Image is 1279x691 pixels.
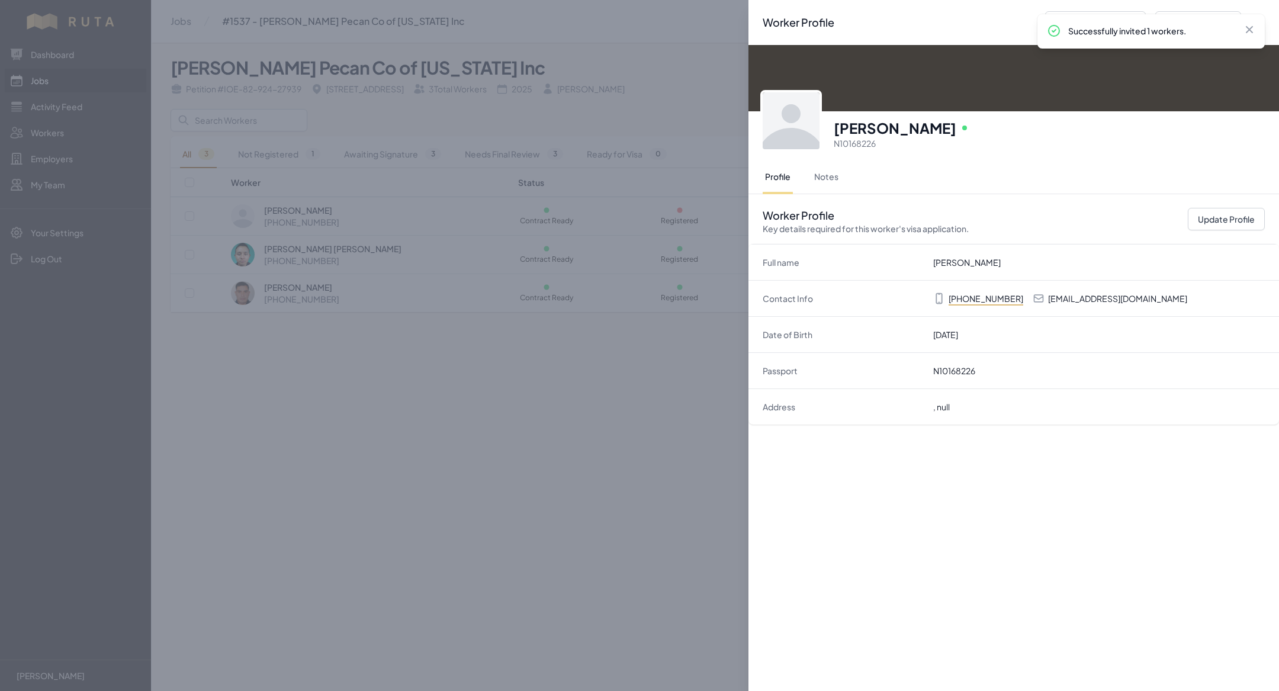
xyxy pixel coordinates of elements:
[933,329,1265,340] dd: [DATE]
[1048,293,1187,304] p: [EMAIL_ADDRESS][DOMAIN_NAME]
[1045,11,1146,34] button: Previous Worker
[1188,208,1265,230] button: Update Profile
[763,401,924,413] dt: Address
[1068,25,1234,37] p: Successfully invited 1 workers.
[763,256,924,268] dt: Full name
[763,293,924,304] dt: Contact Info
[933,401,1265,413] dd: , null
[763,223,969,234] p: Key details required for this worker's visa application.
[949,293,1023,304] p: [PHONE_NUMBER]
[763,208,969,234] h2: Worker Profile
[763,14,834,31] h2: Worker Profile
[834,137,1265,149] p: N10168226
[763,161,793,194] button: Profile
[763,365,924,377] dt: Passport
[933,256,1265,268] dd: [PERSON_NAME]
[1155,11,1241,34] button: Next Worker
[933,365,1265,377] dd: N10168226
[812,161,841,194] button: Notes
[763,329,924,340] dt: Date of Birth
[834,118,956,137] h3: [PERSON_NAME]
